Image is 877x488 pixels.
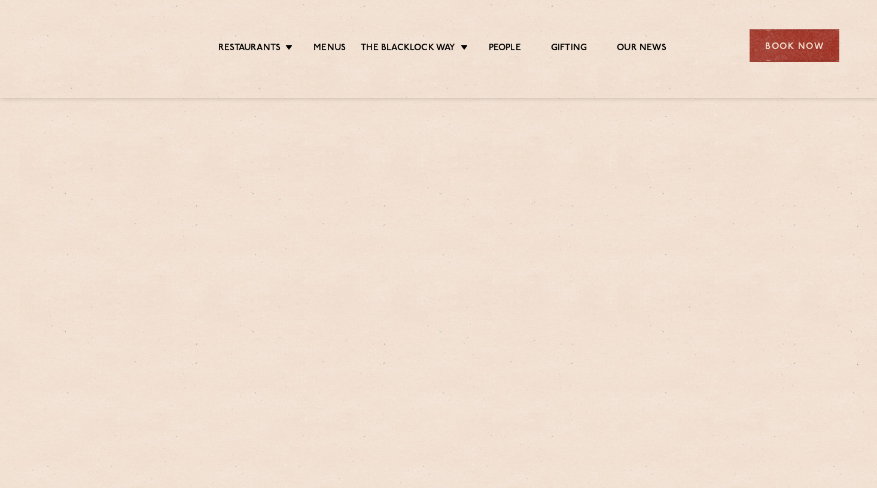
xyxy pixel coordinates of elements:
a: Our News [617,42,666,56]
a: The Blacklock Way [361,42,455,56]
a: People [489,42,521,56]
a: Menus [313,42,346,56]
a: Gifting [551,42,587,56]
a: Restaurants [218,42,281,56]
img: svg%3E [38,11,141,80]
div: Book Now [750,29,839,62]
